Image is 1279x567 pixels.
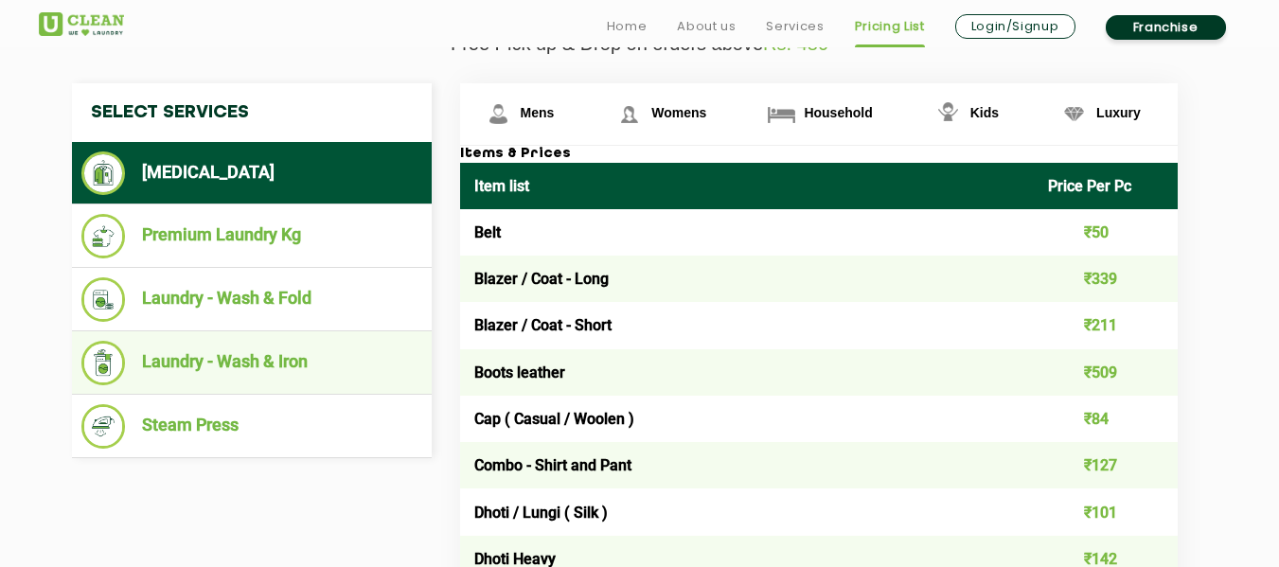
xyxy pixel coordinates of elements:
[81,277,126,322] img: Laundry - Wash & Fold
[1034,163,1178,209] th: Price Per Pc
[81,151,422,195] li: [MEDICAL_DATA]
[677,15,736,38] a: About us
[460,396,1035,442] td: Cap ( Casual / Woolen )
[1034,256,1178,302] td: ₹339
[1106,15,1226,40] a: Franchise
[482,97,515,131] img: Mens
[81,341,422,385] li: Laundry - Wash & Iron
[932,97,965,131] img: Kids
[81,404,422,449] li: Steam Press
[460,488,1035,535] td: Dhoti / Lungi ( Silk )
[460,209,1035,256] td: Belt
[1034,396,1178,442] td: ₹84
[72,83,432,142] h4: Select Services
[804,105,872,120] span: Household
[955,14,1075,39] a: Login/Signup
[81,214,126,258] img: Premium Laundry Kg
[855,15,925,38] a: Pricing List
[39,12,124,36] img: UClean Laundry and Dry Cleaning
[460,349,1035,396] td: Boots leather
[1034,488,1178,535] td: ₹101
[1034,209,1178,256] td: ₹50
[81,214,422,258] li: Premium Laundry Kg
[460,256,1035,302] td: Blazer / Coat - Long
[766,15,824,38] a: Services
[81,404,126,449] img: Steam Press
[81,277,422,322] li: Laundry - Wash & Fold
[607,15,648,38] a: Home
[1034,442,1178,488] td: ₹127
[460,442,1035,488] td: Combo - Shirt and Pant
[460,146,1178,163] h3: Items & Prices
[1096,105,1141,120] span: Luxury
[765,97,798,131] img: Household
[1034,349,1178,396] td: ₹509
[460,163,1035,209] th: Item list
[970,105,999,120] span: Kids
[1034,302,1178,348] td: ₹211
[81,341,126,385] img: Laundry - Wash & Iron
[521,105,555,120] span: Mens
[460,302,1035,348] td: Blazer / Coat - Short
[1057,97,1091,131] img: Luxury
[81,151,126,195] img: Dry Cleaning
[613,97,646,131] img: Womens
[651,105,706,120] span: Womens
